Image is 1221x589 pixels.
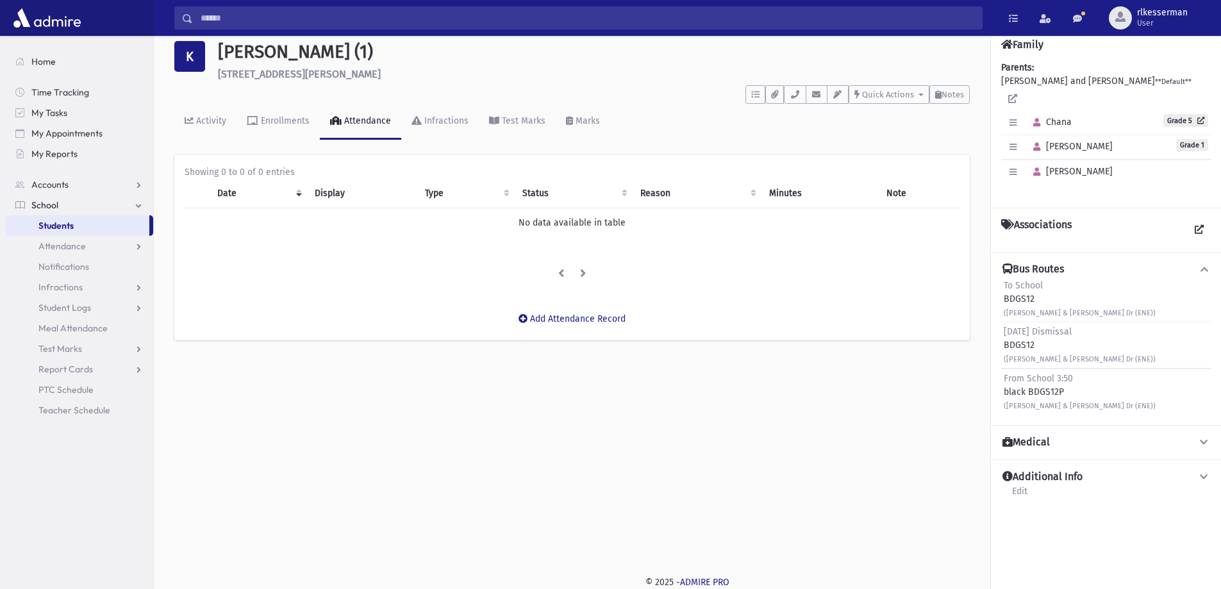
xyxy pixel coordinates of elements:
[31,56,56,67] span: Home
[1004,279,1156,319] div: BDGS12
[10,5,84,31] img: AdmirePro
[185,165,959,179] div: Showing 0 to 0 of 0 entries
[174,41,205,72] div: K
[942,90,964,99] span: Notes
[510,307,634,330] button: Add Attendance Record
[38,220,74,231] span: Students
[1001,470,1211,484] button: Additional Info
[849,85,929,104] button: Quick Actions
[5,379,153,400] a: PTC Schedule
[342,115,391,126] div: Attendance
[1004,325,1156,365] div: BDGS12
[5,256,153,277] a: Notifications
[1163,114,1208,127] a: Grade 5
[499,115,545,126] div: Test Marks
[879,179,959,208] th: Note
[1004,372,1156,412] div: black BDGS12P
[1188,219,1211,242] a: View all Associations
[1001,436,1211,449] button: Medical
[417,179,515,208] th: Type: activate to sort column ascending
[633,179,761,208] th: Reason: activate to sort column ascending
[31,128,103,139] span: My Appointments
[1137,18,1188,28] span: User
[38,281,83,293] span: Infractions
[185,208,959,237] td: No data available in table
[5,318,153,338] a: Meal Attendance
[1027,166,1113,177] span: [PERSON_NAME]
[556,104,610,140] a: Marks
[1002,436,1050,449] h4: Medical
[5,338,153,359] a: Test Marks
[31,179,69,190] span: Accounts
[31,199,58,211] span: School
[929,85,970,104] button: Notes
[1002,263,1064,276] h4: Bus Routes
[1001,38,1043,51] h4: Family
[5,215,149,236] a: Students
[1004,309,1156,317] small: ([PERSON_NAME] & [PERSON_NAME] Dr (ENE))
[761,179,879,208] th: Minutes
[5,195,153,215] a: School
[573,115,600,126] div: Marks
[38,363,93,375] span: Report Cards
[862,90,914,99] span: Quick Actions
[1137,8,1188,18] span: rlkesserman
[38,343,82,354] span: Test Marks
[1004,326,1072,337] span: [DATE] Dismissal
[5,297,153,318] a: Student Logs
[5,144,153,164] a: My Reports
[1004,402,1156,410] small: ([PERSON_NAME] & [PERSON_NAME] Dr (ENE))
[31,148,78,160] span: My Reports
[258,115,310,126] div: Enrollments
[38,322,108,334] span: Meal Attendance
[1004,373,1073,384] span: From School 3:50
[193,6,982,29] input: Search
[1002,470,1083,484] h4: Additional Info
[174,104,237,140] a: Activity
[1176,139,1208,151] span: Grade 1
[307,179,417,208] th: Display
[38,240,86,252] span: Attendance
[422,115,469,126] div: Infractions
[5,359,153,379] a: Report Cards
[194,115,226,126] div: Activity
[680,577,729,588] a: ADMIRE PRO
[218,41,970,63] h1: [PERSON_NAME] (1)
[5,277,153,297] a: Infractions
[5,174,153,195] a: Accounts
[31,107,67,119] span: My Tasks
[1027,117,1072,128] span: Chana
[1001,61,1211,197] div: [PERSON_NAME] and [PERSON_NAME]
[5,236,153,256] a: Attendance
[38,302,91,313] span: Student Logs
[1027,141,1113,152] span: [PERSON_NAME]
[5,51,153,72] a: Home
[38,261,89,272] span: Notifications
[1011,484,1028,507] a: Edit
[1001,263,1211,276] button: Bus Routes
[479,104,556,140] a: Test Marks
[5,400,153,420] a: Teacher Schedule
[38,384,94,395] span: PTC Schedule
[320,104,401,140] a: Attendance
[210,179,306,208] th: Date: activate to sort column ascending
[401,104,479,140] a: Infractions
[5,103,153,123] a: My Tasks
[218,68,970,80] h6: [STREET_ADDRESS][PERSON_NAME]
[1004,280,1043,291] span: To School
[5,82,153,103] a: Time Tracking
[237,104,320,140] a: Enrollments
[31,87,89,98] span: Time Tracking
[174,576,1200,589] div: © 2025 -
[38,404,110,416] span: Teacher Schedule
[1001,219,1072,242] h4: Associations
[1001,62,1034,73] b: Parents:
[5,123,153,144] a: My Appointments
[1004,355,1156,363] small: ([PERSON_NAME] & [PERSON_NAME] Dr (ENE))
[515,179,632,208] th: Status: activate to sort column ascending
